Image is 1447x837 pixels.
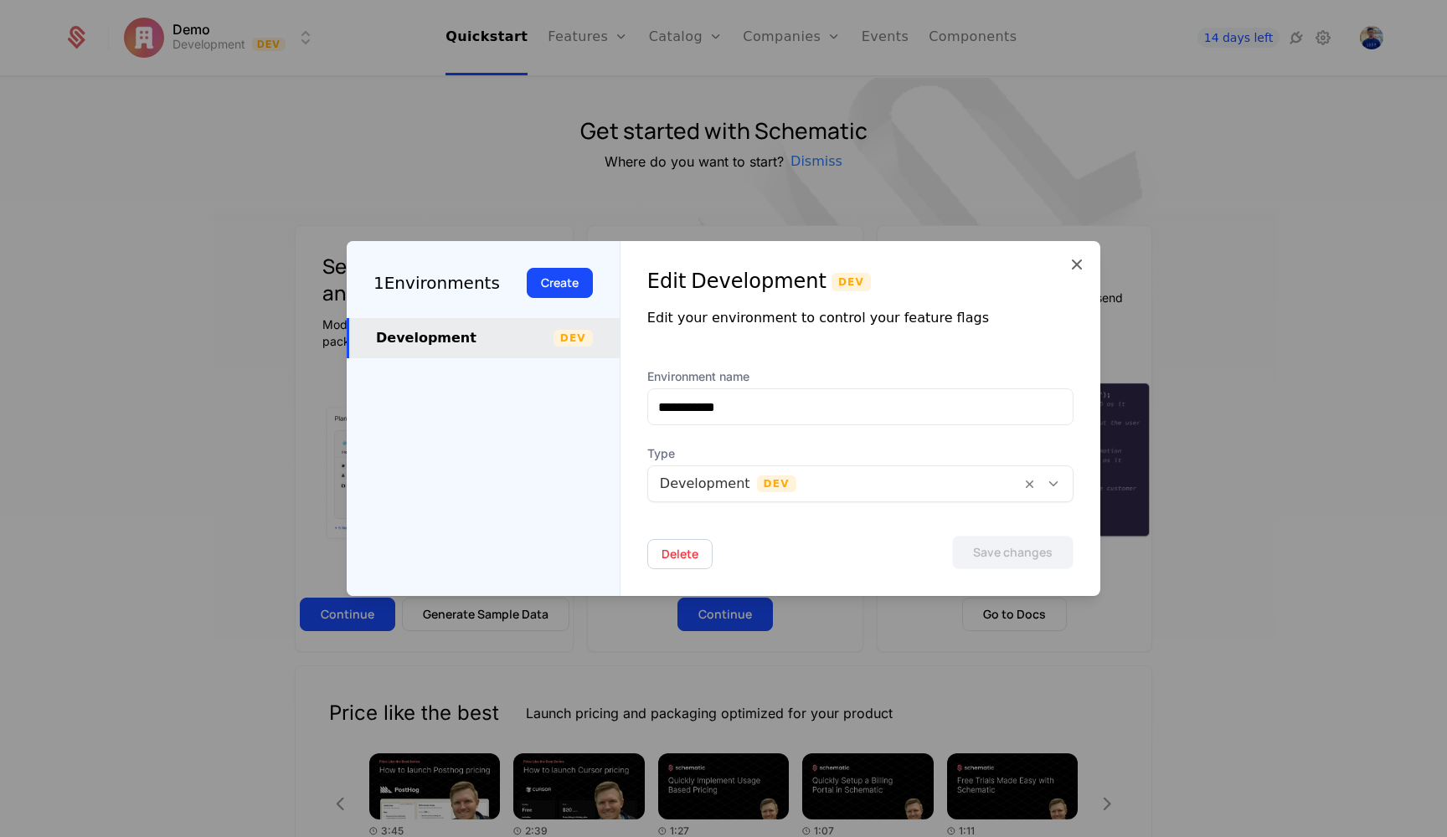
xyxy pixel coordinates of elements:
[527,268,593,298] button: Create
[554,330,593,347] span: Dev
[373,270,500,295] div: 1 Environments
[647,539,713,569] button: Delete
[647,368,1074,385] label: Environment name
[376,328,554,348] div: Development
[952,536,1074,569] button: Save changes
[832,273,871,291] span: Dev
[647,445,1074,462] span: Type
[691,268,826,295] div: Development
[647,308,1074,328] div: Edit your environment to control your feature flags
[647,268,686,295] div: Edit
